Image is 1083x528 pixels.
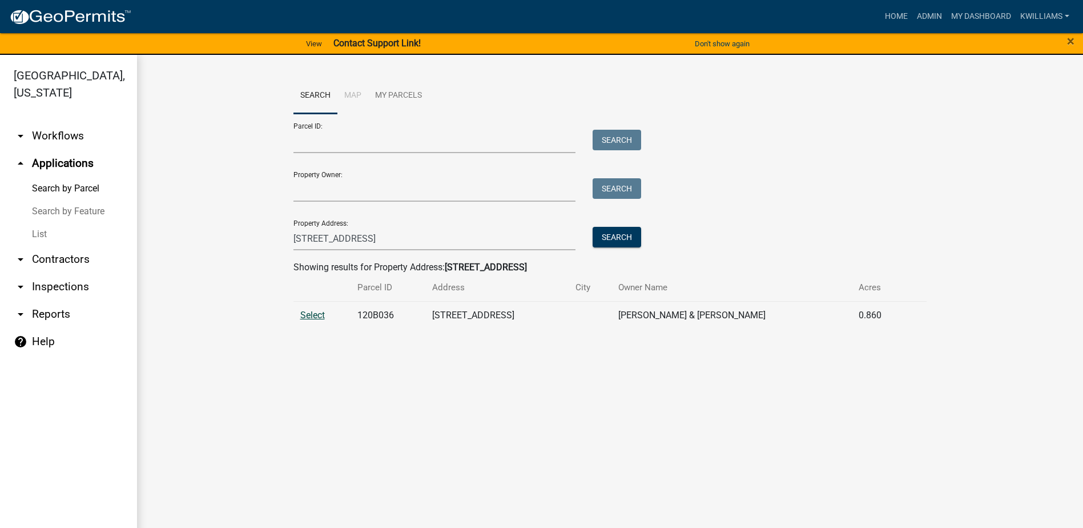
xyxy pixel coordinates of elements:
i: arrow_drop_up [14,157,27,170]
a: My Parcels [368,78,429,114]
div: Showing results for Property Address: [293,261,927,274]
i: arrow_drop_down [14,129,27,143]
a: Home [880,6,912,27]
th: Parcel ID [351,274,425,301]
td: [PERSON_NAME] & [PERSON_NAME] [611,301,852,329]
i: help [14,335,27,349]
a: My Dashboard [947,6,1016,27]
a: Select [300,310,325,321]
strong: [STREET_ADDRESS] [445,262,527,273]
button: Search [593,178,641,199]
th: Owner Name [611,274,852,301]
button: Don't show again [690,34,754,53]
i: arrow_drop_down [14,280,27,294]
a: Search [293,78,337,114]
td: 0.860 [852,301,907,329]
td: 120B036 [351,301,425,329]
button: Search [593,130,641,150]
th: Address [425,274,569,301]
a: Admin [912,6,947,27]
th: City [569,274,611,301]
strong: Contact Support Link! [333,38,421,49]
button: Search [593,227,641,247]
a: kwilliams [1016,6,1074,27]
i: arrow_drop_down [14,307,27,321]
span: × [1067,33,1074,49]
td: [STREET_ADDRESS] [425,301,569,329]
a: View [301,34,327,53]
th: Acres [852,274,907,301]
i: arrow_drop_down [14,253,27,266]
button: Close [1067,34,1074,48]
